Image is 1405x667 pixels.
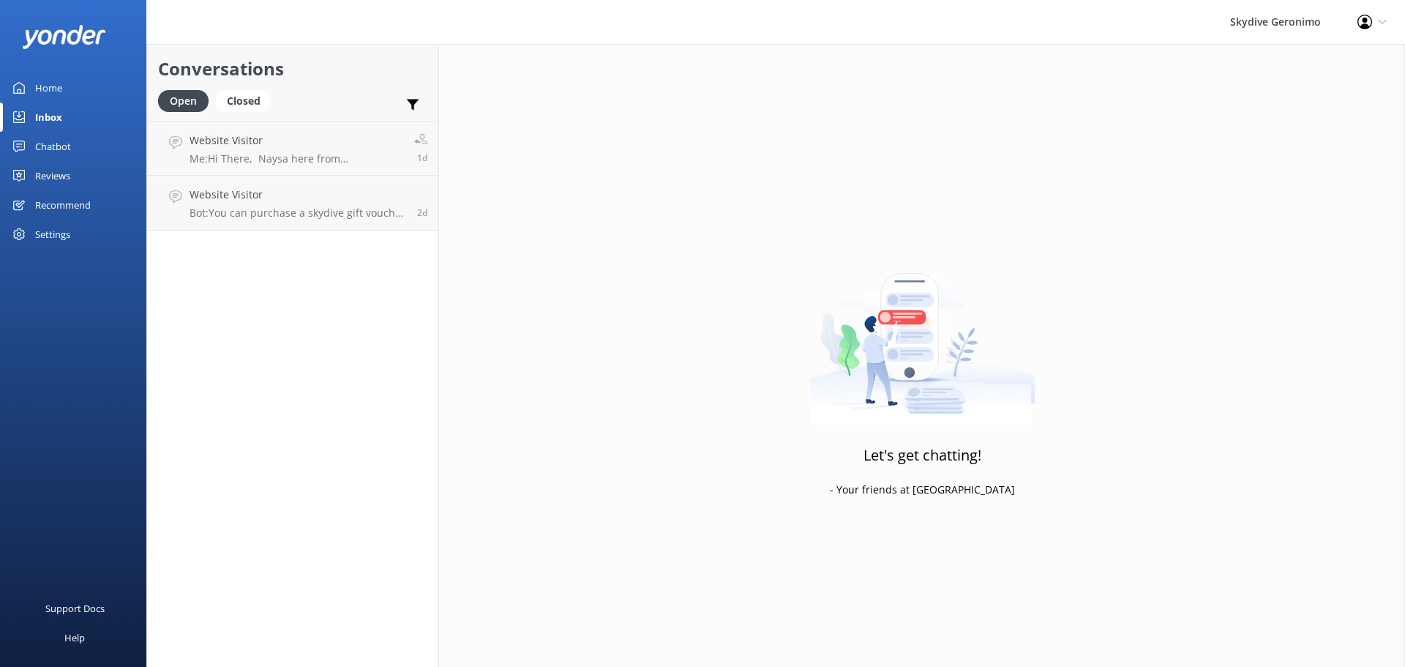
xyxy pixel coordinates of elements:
[35,73,62,103] div: Home
[147,121,438,176] a: Website VisitorMe:Hi There, Naysa here from [GEOGRAPHIC_DATA] reservations, Yes, you are able to ...
[35,132,71,161] div: Chatbot
[35,103,62,132] div: Inbox
[190,152,403,165] p: Me: Hi There, Naysa here from [GEOGRAPHIC_DATA] reservations, Yes, you are able to participate in...
[190,187,406,203] h4: Website Visitor
[64,623,85,652] div: Help
[158,92,216,108] a: Open
[190,206,406,220] p: Bot: You can purchase a skydive gift voucher online at [URL][DOMAIN_NAME]. Choose a specific skyd...
[35,220,70,249] div: Settings
[35,190,91,220] div: Recommend
[216,92,279,108] a: Closed
[216,90,271,112] div: Closed
[417,206,427,219] span: Sep 26 2025 11:12am (UTC +08:00) Australia/Perth
[22,25,106,49] img: yonder-white-logo.png
[190,133,403,149] h4: Website Visitor
[863,444,981,467] h3: Let's get chatting!
[417,152,427,164] span: Sep 26 2025 03:10pm (UTC +08:00) Australia/Perth
[809,242,1035,425] img: artwork of a man stealing a conversation from at giant smartphone
[830,482,1015,498] p: - Your friends at [GEOGRAPHIC_DATA]
[35,161,70,190] div: Reviews
[158,55,427,83] h2: Conversations
[45,594,105,623] div: Support Docs
[158,90,209,112] div: Open
[147,176,438,231] a: Website VisitorBot:You can purchase a skydive gift voucher online at [URL][DOMAIN_NAME]. Choose a...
